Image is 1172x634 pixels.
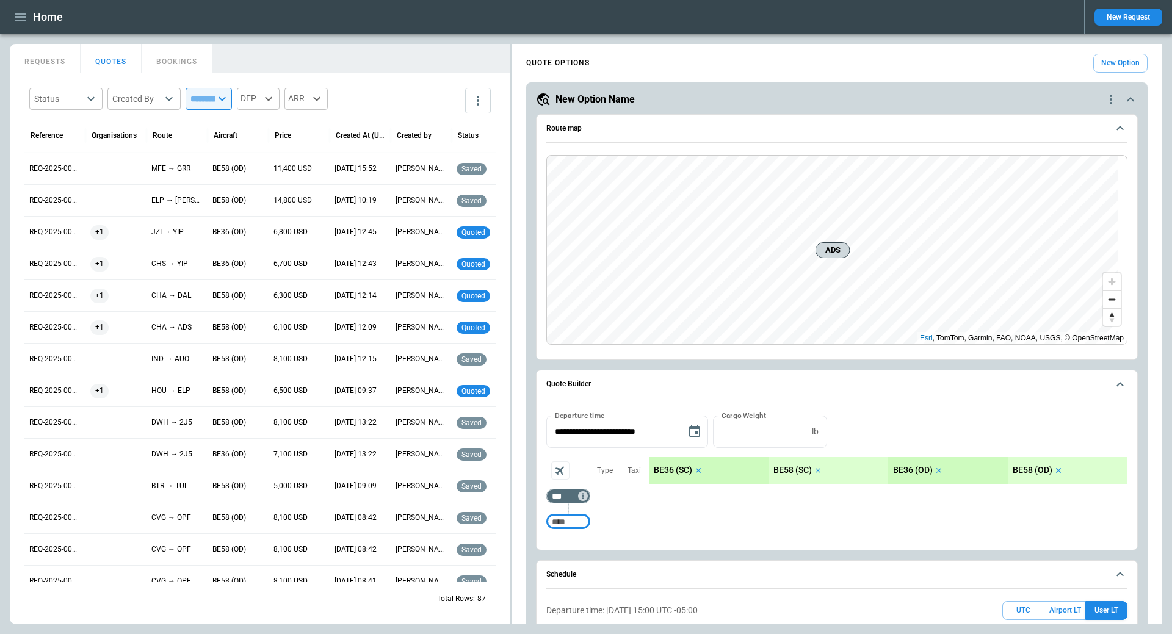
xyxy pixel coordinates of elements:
[237,88,280,110] div: DEP
[458,131,479,140] div: Status
[212,449,264,459] p: BE36 (OD)
[212,417,264,428] p: BE58 (OD)
[90,248,109,279] span: +1
[920,332,1124,344] div: , TomTom, Garmin, FAO, NOAA, USGS, © OpenStreetMap
[151,417,203,428] p: DWH → 2J5
[459,514,484,522] span: saved
[212,481,264,491] p: BE58 (OD)
[526,60,590,66] h4: QUOTE OPTIONS
[546,370,1127,398] button: Quote Builder
[1103,308,1121,326] button: Reset bearing to north
[459,450,484,459] span: saved
[90,312,109,343] span: +1
[336,131,385,140] div: Created At (UTC-05:00)
[212,290,264,301] p: BE58 (OD)
[335,164,386,174] p: 10/09/2025 15:52
[29,227,81,237] p: REQ-2025-000322
[212,513,264,523] p: BE58 (OD)
[112,93,161,105] div: Created By
[546,489,590,503] div: Too short
[437,594,475,604] p: Total Rows:
[893,465,933,475] p: BE36 (OD)
[459,260,488,268] span: quoted
[151,290,203,301] p: CHA → DAL
[396,386,447,396] p: [PERSON_NAME]
[477,594,486,604] p: 87
[555,93,635,106] h5: New Option Name
[546,561,1127,589] button: Schedule
[273,227,325,237] p: 6,800 USD
[284,88,328,110] div: ARR
[212,322,264,333] p: BE58 (OD)
[773,465,812,475] p: BE58 (SC)
[335,481,386,491] p: 09/26/2025 09:09
[335,417,386,428] p: 09/28/2025 13:22
[546,416,1127,535] div: Quote Builder
[151,354,203,364] p: IND → AUO
[151,481,203,491] p: BTR → TUL
[555,410,605,420] label: Departure time
[396,417,447,428] p: [PERSON_NAME]
[457,502,508,533] div: Saved
[546,571,576,578] h6: Schedule
[396,322,447,333] p: [PERSON_NAME]
[396,259,447,269] p: [PERSON_NAME]
[457,375,508,406] div: Quoted
[212,164,264,174] p: BE58 (OD)
[29,417,81,428] p: REQ-2025-000315
[34,93,83,105] div: Status
[29,354,81,364] p: REQ-2025-000317
[722,410,766,420] label: Cargo Weight
[273,322,325,333] p: 6,100 USD
[397,131,432,140] div: Created by
[457,185,508,216] div: Saved
[29,386,81,396] p: REQ-2025-000316
[457,566,508,597] div: Saved
[212,544,264,555] p: BE58 (OD)
[649,457,1127,484] div: scrollable content
[10,44,81,73] button: REQUESTS
[151,386,203,396] p: HOU → ELP
[335,195,386,206] p: 10/07/2025 10:19
[29,481,81,491] p: REQ-2025-000314
[396,449,447,459] p: [PERSON_NAME]
[273,513,325,523] p: 8,100 USD
[151,322,203,333] p: CHA → ADS
[551,461,570,480] span: Aircraft selection
[536,92,1138,107] button: New Option Namequote-option-actions
[1103,273,1121,290] button: Zoom in
[151,227,203,237] p: JZI → YIP
[457,439,508,470] div: Saved
[273,449,325,459] p: 7,100 USD
[465,88,491,113] button: more
[457,344,508,375] div: Saved
[90,375,109,406] span: +1
[335,354,386,364] p: 10/03/2025 12:15
[29,164,81,174] p: REQ-2025-000325
[1094,9,1162,26] button: New Request
[335,290,386,301] p: 10/05/2025 12:14
[212,259,264,269] p: BE36 (OD)
[546,514,590,529] div: Too short
[1013,465,1052,475] p: BE58 (OD)
[151,449,203,459] p: DWH → 2J5
[151,513,203,523] p: CVG → OPF
[546,605,698,616] p: Departure time: [DATE] 15:00 UTC -05:00
[29,513,81,523] p: REQ-2025-000312
[212,386,264,396] p: BE58 (OD)
[396,513,447,523] p: [PERSON_NAME]
[457,534,508,565] div: Saved
[396,290,447,301] p: [PERSON_NAME]
[457,153,508,184] div: Saved
[81,44,142,73] button: QUOTES
[459,292,488,300] span: quoted
[273,354,325,364] p: 8,100 USD
[29,259,81,269] p: REQ-2025-000322
[396,227,447,237] p: [PERSON_NAME]
[273,386,325,396] p: 6,500 USD
[459,165,484,173] span: saved
[654,465,692,475] p: BE36 (SC)
[33,10,63,24] h1: Home
[459,196,484,205] span: saved
[459,482,484,491] span: saved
